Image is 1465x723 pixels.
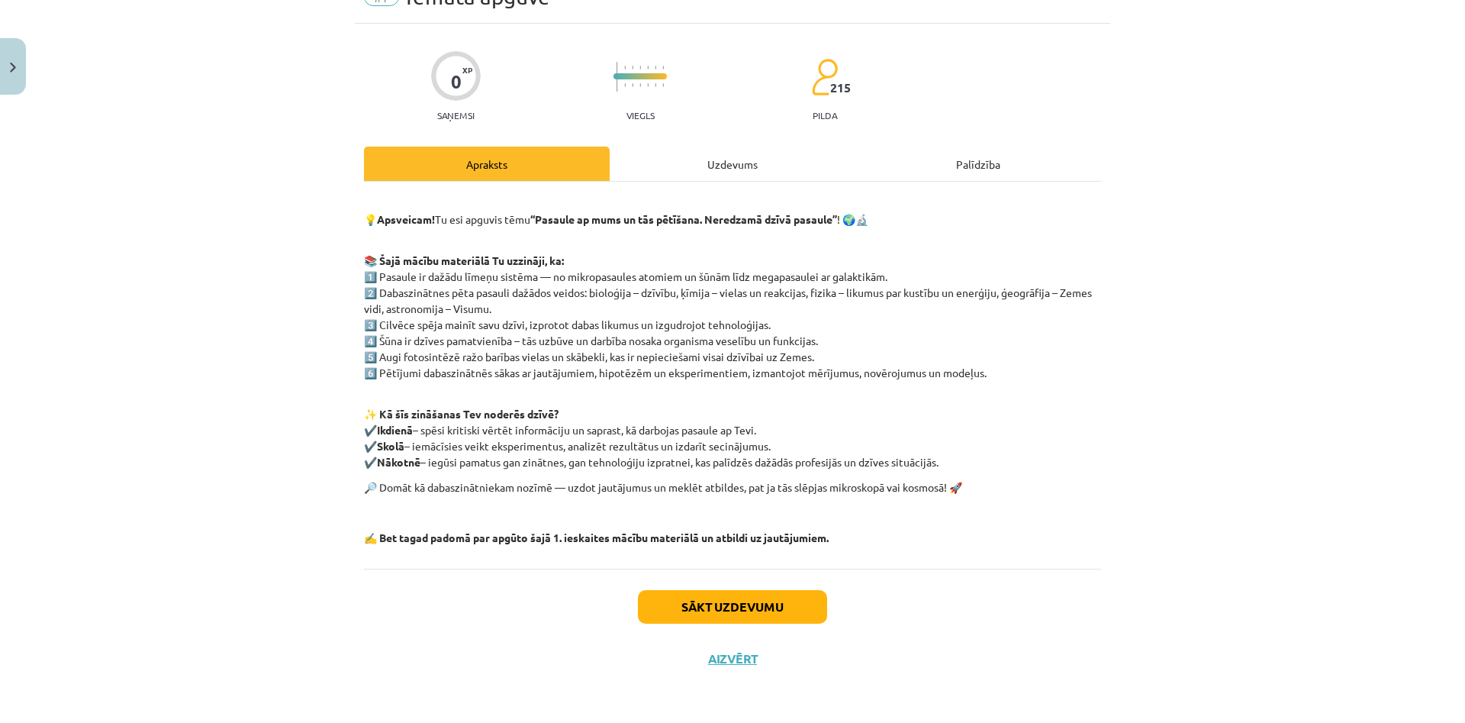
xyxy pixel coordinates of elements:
[377,423,413,437] strong: Ikdienā
[377,212,435,226] strong: Apsveicam!
[811,58,838,96] img: students-c634bb4e5e11cddfef0936a35e636f08e4e9abd3cc4e673bd6f9a4125e45ecb1.svg
[364,147,610,181] div: Apraksts
[662,66,664,69] img: icon-short-line-57e1e144782c952c97e751825c79c345078a6d821885a25fce030b3d8c18986b.svg
[364,390,1101,470] p: ✔️ – spēsi kritiski vērtēt informāciju un saprast, kā darbojas pasaule ap Tevi. ✔️ – iemācīsies v...
[647,66,649,69] img: icon-short-line-57e1e144782c952c97e751825c79c345078a6d821885a25fce030b3d8c18986b.svg
[364,407,559,421] strong: ✨ Kā šīs zināšanas Tev noderēs dzīvē?
[364,253,564,267] strong: 📚 Šajā mācību materiālā Tu uzzināji, ka:
[377,455,420,469] strong: Nākotnē
[377,439,404,453] strong: Skolā
[626,110,655,121] p: Viegls
[662,83,664,87] img: icon-short-line-57e1e144782c952c97e751825c79c345078a6d821885a25fce030b3d8c18986b.svg
[632,83,633,87] img: icon-short-line-57e1e144782c952c97e751825c79c345078a6d821885a25fce030b3d8c18986b.svg
[813,110,837,121] p: pilda
[638,590,827,624] button: Sākt uzdevumu
[639,83,641,87] img: icon-short-line-57e1e144782c952c97e751825c79c345078a6d821885a25fce030b3d8c18986b.svg
[462,66,472,74] span: XP
[364,253,1101,381] p: 1️⃣ Pasaule ir dažādu līmeņu sistēma — no mikropasaules atomiem un šūnām līdz megapasaulei ar gal...
[431,110,481,121] p: Saņemsi
[364,195,1101,244] p: 💡 Tu esi apguvis tēmu ! 🌍🔬
[610,147,855,181] div: Uzdevums
[364,479,1101,495] p: 🔎 Domāt kā dabaszinātniekam nozīmē — uzdot jautājumus un meklēt atbildes, pat ja tās slēpjas mikr...
[704,651,761,667] button: Aizvērt
[364,531,829,544] strong: ✍️ Bet tagad padomā par apgūto šajā 1. ieskaites mācību materiālā un atbildi uz jautājumiem.
[530,212,837,226] strong: “Pasaule ap mums un tās pētīšana. Neredzamā dzīvā pasaule”
[655,83,656,87] img: icon-short-line-57e1e144782c952c97e751825c79c345078a6d821885a25fce030b3d8c18986b.svg
[451,71,462,92] div: 0
[830,81,851,95] span: 215
[632,66,633,69] img: icon-short-line-57e1e144782c952c97e751825c79c345078a6d821885a25fce030b3d8c18986b.svg
[855,147,1101,181] div: Palīdzība
[639,66,641,69] img: icon-short-line-57e1e144782c952c97e751825c79c345078a6d821885a25fce030b3d8c18986b.svg
[10,63,16,73] img: icon-close-lesson-0947bae3869378f0d4975bcd49f059093ad1ed9edebbc8119c70593378902aed.svg
[617,62,618,92] img: icon-long-line-d9ea69661e0d244f92f715978eff75569469978d946b2353a9bb055b3ed8787d.svg
[624,66,626,69] img: icon-short-line-57e1e144782c952c97e751825c79c345078a6d821885a25fce030b3d8c18986b.svg
[655,66,656,69] img: icon-short-line-57e1e144782c952c97e751825c79c345078a6d821885a25fce030b3d8c18986b.svg
[624,83,626,87] img: icon-short-line-57e1e144782c952c97e751825c79c345078a6d821885a25fce030b3d8c18986b.svg
[647,83,649,87] img: icon-short-line-57e1e144782c952c97e751825c79c345078a6d821885a25fce030b3d8c18986b.svg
